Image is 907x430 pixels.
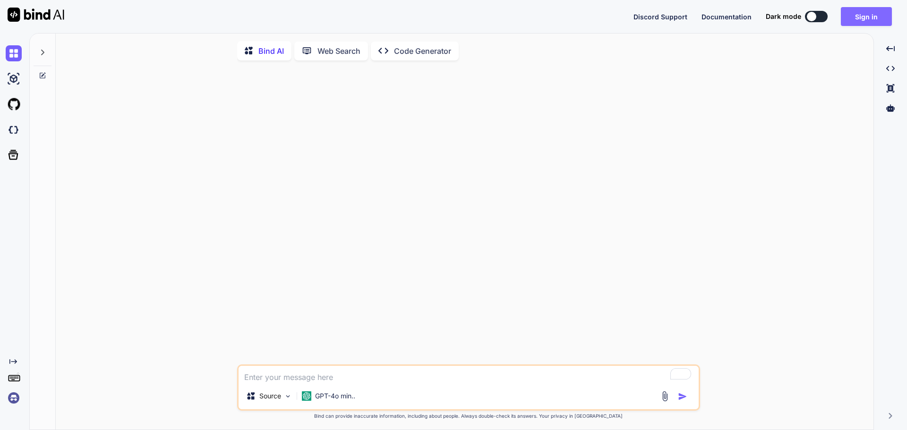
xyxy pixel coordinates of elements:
[6,45,22,61] img: chat
[659,391,670,402] img: attachment
[315,391,355,401] p: GPT-4o min..
[702,12,752,22] button: Documentation
[6,71,22,87] img: ai-studio
[6,390,22,406] img: signin
[317,45,360,57] p: Web Search
[8,8,64,22] img: Bind AI
[258,45,284,57] p: Bind AI
[6,122,22,138] img: darkCloudIdeIcon
[394,45,451,57] p: Code Generator
[6,96,22,112] img: githubLight
[239,366,699,383] textarea: To enrich screen reader interactions, please activate Accessibility in Grammarly extension settings
[766,12,801,21] span: Dark mode
[841,7,892,26] button: Sign in
[302,391,311,401] img: GPT-4o mini
[284,392,292,400] img: Pick Models
[633,13,687,21] span: Discord Support
[633,12,687,22] button: Discord Support
[259,391,281,401] p: Source
[237,413,700,420] p: Bind can provide inaccurate information, including about people. Always double-check its answers....
[702,13,752,21] span: Documentation
[678,392,687,401] img: icon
